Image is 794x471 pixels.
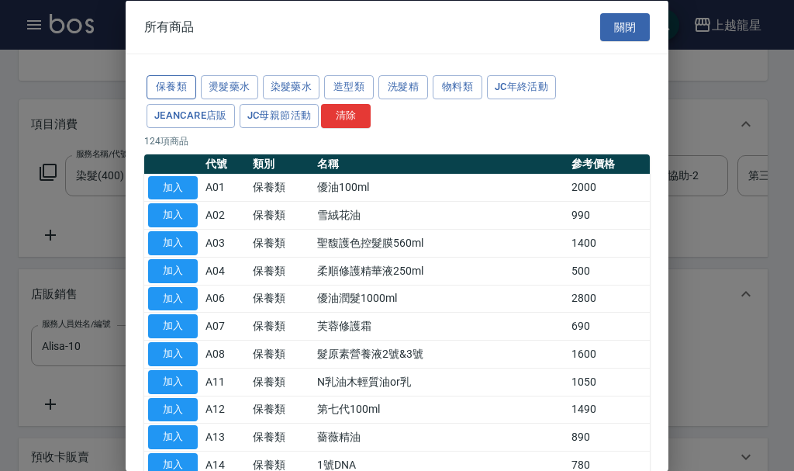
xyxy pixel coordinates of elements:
button: 物料類 [433,75,482,99]
td: 1050 [568,368,650,396]
button: 保養類 [147,75,196,99]
td: 第七代100ml [313,396,568,424]
button: 造型類 [324,75,374,99]
th: 名稱 [313,154,568,174]
td: 2800 [568,285,650,313]
td: 優油潤髮1000ml [313,285,568,313]
td: 髮原素營養液2號&3號 [313,340,568,368]
td: 保養類 [249,368,313,396]
button: 燙髮藥水 [201,75,258,99]
td: A07 [202,312,249,340]
td: 保養類 [249,174,313,202]
button: 加入 [148,231,198,255]
td: 890 [568,423,650,451]
button: 加入 [148,203,198,227]
td: 薔薇精油 [313,423,568,451]
td: 保養類 [249,340,313,368]
td: A08 [202,340,249,368]
button: 加入 [148,286,198,310]
td: 保養類 [249,257,313,285]
td: A04 [202,257,249,285]
td: 500 [568,257,650,285]
td: A01 [202,174,249,202]
th: 類別 [249,154,313,174]
button: 染髮藥水 [263,75,320,99]
td: A03 [202,229,249,257]
td: A12 [202,396,249,424]
button: 加入 [148,397,198,421]
td: 690 [568,312,650,340]
td: 保養類 [249,312,313,340]
td: 保養類 [249,229,313,257]
button: 加入 [148,369,198,393]
td: N乳油木輕質油or乳 [313,368,568,396]
td: 芙蓉修護霜 [313,312,568,340]
button: 加入 [148,258,198,282]
td: 保養類 [249,285,313,313]
td: 1490 [568,396,650,424]
td: A11 [202,368,249,396]
button: 加入 [148,342,198,366]
span: 所有商品 [144,19,194,34]
td: 1600 [568,340,650,368]
td: 聖馥護色控髮膜560ml [313,229,568,257]
td: A02 [202,201,249,229]
button: 洗髮精 [378,75,428,99]
th: 參考價格 [568,154,650,174]
td: 990 [568,201,650,229]
button: 加入 [148,314,198,338]
td: 雪絨花油 [313,201,568,229]
td: 2000 [568,174,650,202]
th: 代號 [202,154,249,174]
button: 加入 [148,425,198,449]
button: 清除 [321,103,371,127]
td: A13 [202,423,249,451]
button: 關閉 [600,12,650,41]
button: JC年終活動 [487,75,556,99]
button: 加入 [148,175,198,199]
td: 柔順修護精華液250ml [313,257,568,285]
button: JeanCare店販 [147,103,235,127]
td: 優油100ml [313,174,568,202]
td: 1400 [568,229,650,257]
td: 保養類 [249,201,313,229]
p: 124 項商品 [144,133,650,147]
td: A06 [202,285,249,313]
td: 保養類 [249,423,313,451]
td: 保養類 [249,396,313,424]
button: JC母親節活動 [240,103,319,127]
